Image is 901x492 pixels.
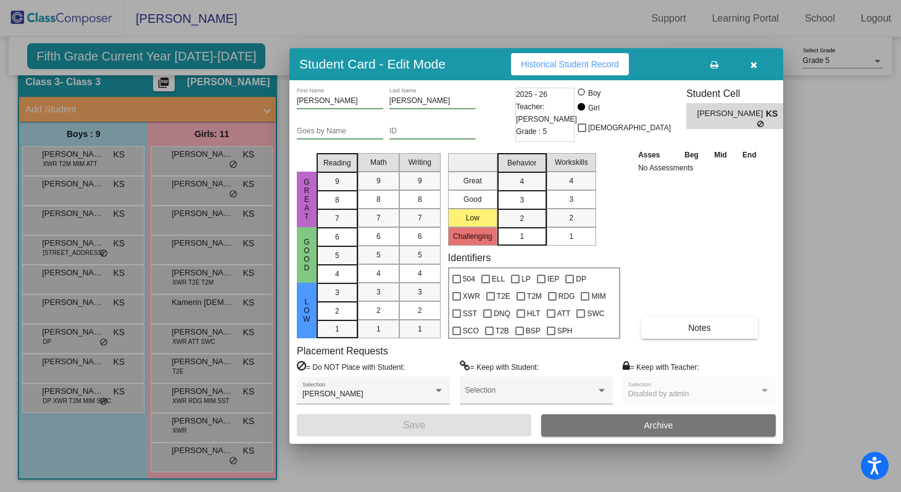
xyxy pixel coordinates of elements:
span: T2M [527,289,542,304]
span: XWR [463,289,480,304]
span: ATT [557,306,571,321]
span: Writing [409,157,431,168]
span: 6 [418,231,422,242]
button: Save [297,414,531,436]
span: 3 [569,194,573,205]
button: Historical Student Record [511,53,629,75]
span: SWC [587,306,604,321]
span: SPH [557,323,573,338]
span: [PERSON_NAME] [302,390,363,398]
input: goes by name [297,127,383,136]
span: 5 [418,249,422,261]
span: Save [403,420,425,430]
span: Historical Student Record [521,59,619,69]
span: [PERSON_NAME] [697,107,766,120]
span: HLT [527,306,541,321]
span: 8 [335,194,339,206]
th: Beg [676,148,706,162]
span: T2E [497,289,510,304]
span: Disabled by admin [628,390,689,398]
span: 5 [376,249,381,261]
span: 1 [335,323,339,335]
div: Boy [588,88,601,99]
label: = Keep with Teacher: [623,361,699,373]
span: 2 [335,306,339,317]
td: No Assessments [635,162,765,174]
h3: Student Card - Edit Mode [299,56,446,72]
span: 1 [376,323,381,335]
span: 3 [418,286,422,298]
label: Placement Requests [297,345,388,357]
span: DP [576,272,586,286]
span: 3 [520,194,524,206]
span: 4 [520,176,524,187]
th: End [734,148,764,162]
span: SST [463,306,477,321]
span: 7 [376,212,381,223]
span: 8 [376,194,381,205]
label: = Do NOT Place with Student: [297,361,405,373]
span: Good [301,238,312,272]
span: Archive [644,420,673,430]
span: BSP [526,323,541,338]
span: KS [766,107,783,120]
span: Great [301,178,312,221]
span: ELL [492,272,505,286]
span: 7 [418,212,422,223]
span: 2025 - 26 [516,88,547,101]
h3: Student Cell [686,88,794,99]
span: 4 [418,268,422,279]
button: Archive [541,414,776,436]
span: 1 [520,231,524,242]
label: = Keep with Student: [460,361,539,373]
span: 4 [376,268,381,279]
span: SCO [463,323,479,338]
span: 9 [335,176,339,187]
span: Teacher: [PERSON_NAME] [516,101,577,125]
span: 9 [418,175,422,186]
span: 6 [335,231,339,243]
span: MIM [591,289,605,304]
span: T2B [496,323,509,338]
div: Girl [588,102,600,114]
span: Behavior [507,157,536,169]
span: 4 [335,269,339,280]
span: RDG [558,289,575,304]
span: IEP [547,272,559,286]
span: 6 [376,231,381,242]
span: 7 [335,213,339,224]
span: Reading [323,157,351,169]
span: 4 [569,175,573,186]
span: 1 [418,323,422,335]
span: 1 [569,231,573,242]
span: Math [370,157,387,168]
span: DNQ [494,306,510,321]
span: 504 [463,272,475,286]
span: Low [301,298,312,323]
span: LP [521,272,531,286]
span: 2 [520,213,524,224]
span: Workskills [555,157,588,168]
span: 9 [376,175,381,186]
span: [DEMOGRAPHIC_DATA] [588,120,671,135]
span: 2 [418,305,422,316]
span: 3 [376,286,381,298]
span: 2 [569,212,573,223]
span: 3 [335,287,339,298]
span: Notes [688,323,711,333]
label: Identifiers [448,252,491,264]
span: Grade : 5 [516,125,547,138]
th: Mid [707,148,734,162]
th: Asses [635,148,676,162]
button: Notes [641,317,758,339]
span: 5 [335,250,339,261]
span: 2 [376,305,381,316]
span: 8 [418,194,422,205]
